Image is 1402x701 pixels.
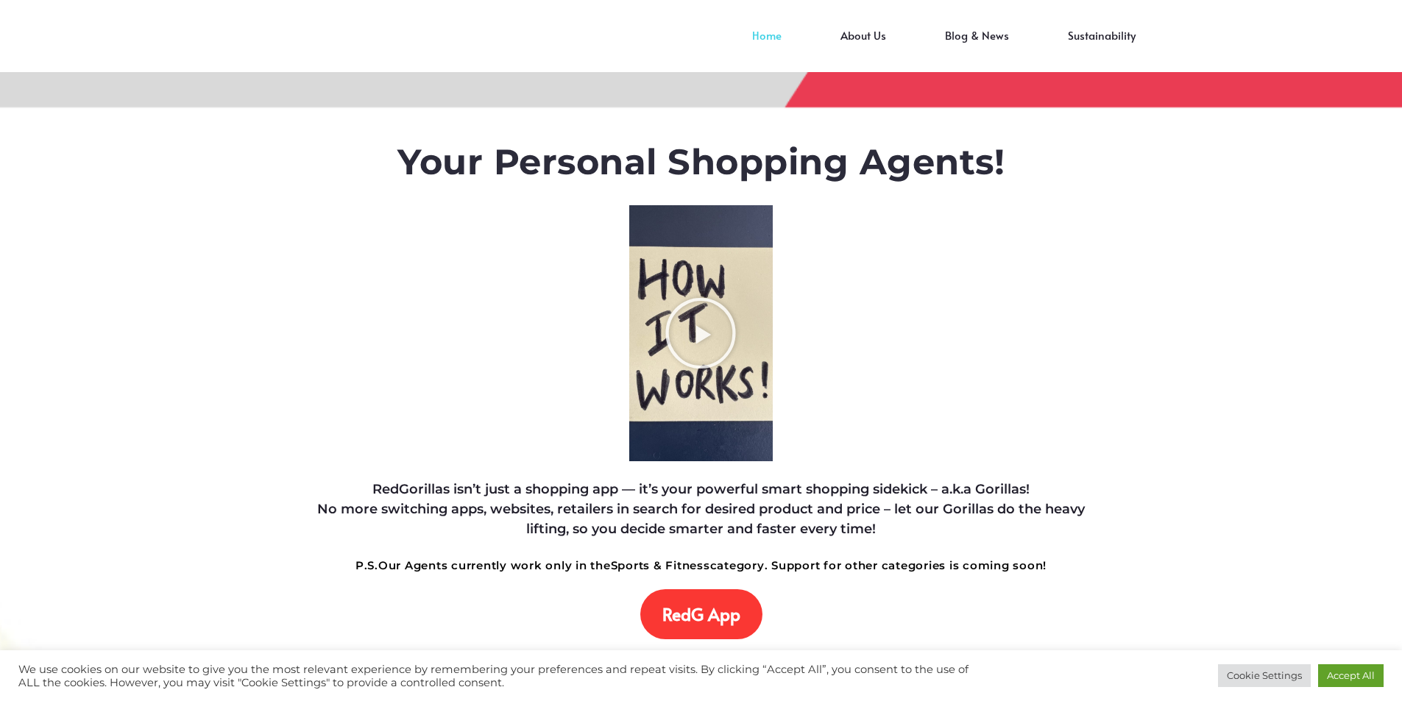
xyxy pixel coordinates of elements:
[301,141,1102,184] h1: Your Personal Shopping Agents!
[664,296,737,370] div: Play Video about RedGorillas How it Works
[640,589,762,639] a: RedG App
[1218,664,1311,687] a: Cookie Settings
[611,558,710,572] strong: Sports & Fitness
[916,35,1038,57] a: Blog & News
[1318,664,1384,687] a: Accept All
[18,663,974,689] div: We use cookies on our website to give you the most relevant experience by remembering your prefer...
[723,35,811,57] a: Home
[811,35,916,57] a: About Us
[355,558,1047,572] strong: Our Agents currently work only in the category. Support for other categories is coming soon!
[1038,35,1165,57] a: Sustainability
[301,480,1102,539] h4: RedGorillas isn’t just a shopping app — it’s your powerful smart shopping sidekick – a.k.a Gorill...
[355,558,378,572] strong: P.S.
[662,604,740,625] span: RedG App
